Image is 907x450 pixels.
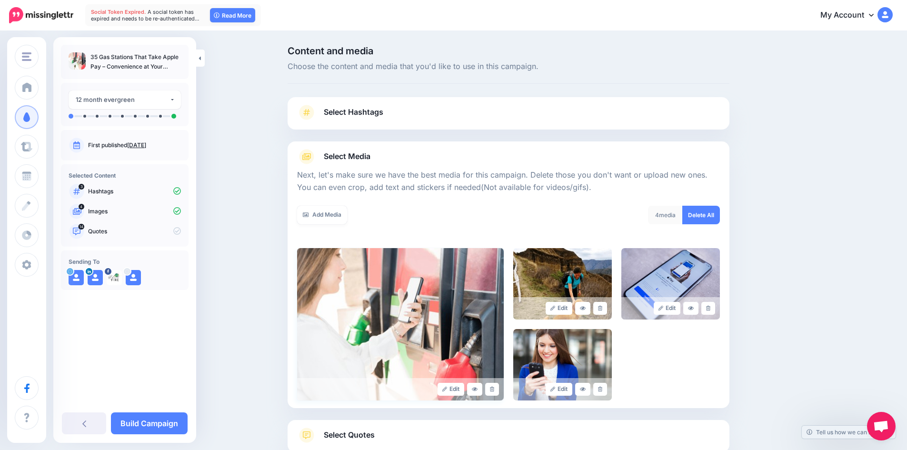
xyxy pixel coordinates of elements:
span: 14 [79,224,85,230]
p: Images [88,207,181,216]
h4: Selected Content [69,172,181,179]
p: Hashtags [88,187,181,196]
a: Edit [546,383,573,396]
div: 12 month evergreen [76,94,169,105]
a: My Account [811,4,893,27]
a: Edit [546,302,573,315]
img: 1bbe28fd50424b784c7d31383b1476b2_large.jpg [297,248,504,400]
span: 4 [79,204,84,210]
span: Choose the content and media that you'd like to use in this campaign. [288,60,729,73]
div: Select Media [297,164,720,400]
span: A social token has expired and needs to be re-authenticated… [91,9,199,22]
img: user_default_image.png [126,270,141,285]
span: Select Media [324,150,370,163]
h4: Sending To [69,258,181,265]
img: 53fffb6731465cfc771bbbdc2c98fead_large.jpg [513,248,612,320]
img: menu.png [22,52,31,61]
img: 1bbe28fd50424b784c7d31383b1476b2_thumb.jpg [69,52,86,70]
img: user_default_image.png [88,270,103,285]
img: bca6c5b9653b52918468abee4ce4a30d_large.jpg [513,329,612,400]
a: Edit [438,383,465,396]
span: Select Hashtags [324,106,383,119]
span: 3 [79,184,84,190]
p: First published [88,141,181,150]
span: 4 [655,211,659,219]
a: Select Media [297,149,720,164]
p: Next, let's make sure we have the best media for this campaign. Delete those you don't want or up... [297,169,720,194]
img: user_default_image.png [69,270,84,285]
a: Read More [210,8,255,22]
a: Delete All [682,206,720,224]
img: Missinglettr [9,7,73,23]
a: Edit [654,302,681,315]
a: Open chat [867,412,896,440]
p: Quotes [88,227,181,236]
span: Social Token Expired. [91,9,146,15]
div: media [648,206,683,224]
a: Tell us how we can improve [802,426,896,439]
a: Add Media [297,206,347,224]
img: 1e19a041e4474cf42625df13dd1015a4_large.jpg [621,248,720,320]
a: Select Hashtags [297,105,720,130]
span: Select Quotes [324,429,375,441]
button: 12 month evergreen [69,90,181,109]
img: 302279413_941954216721528_4677248601821306673_n-bsa153469.jpg [107,270,122,285]
a: [DATE] [127,141,146,149]
span: Content and media [288,46,729,56]
p: 35 Gas Stations That Take Apple Pay – Convenience at Your Fingertips [90,52,181,71]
